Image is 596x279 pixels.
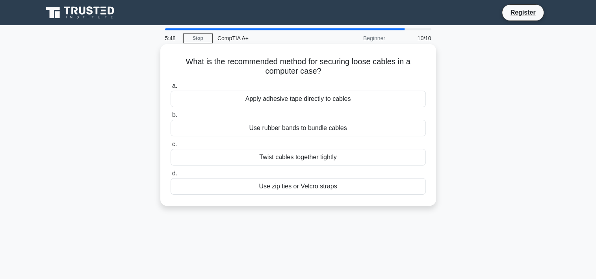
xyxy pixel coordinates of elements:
[171,120,426,136] div: Use rubber bands to bundle cables
[171,91,426,107] div: Apply adhesive tape directly to cables
[172,112,177,118] span: b.
[183,33,213,43] a: Stop
[505,7,540,17] a: Register
[172,141,177,147] span: c.
[390,30,436,46] div: 10/10
[321,30,390,46] div: Beginner
[160,30,183,46] div: 5:48
[171,149,426,166] div: Twist cables together tightly
[213,30,321,46] div: CompTIA A+
[171,178,426,195] div: Use zip ties or Velcro straps
[172,170,177,177] span: d.
[172,82,177,89] span: a.
[170,57,427,76] h5: What is the recommended method for securing loose cables in a computer case?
